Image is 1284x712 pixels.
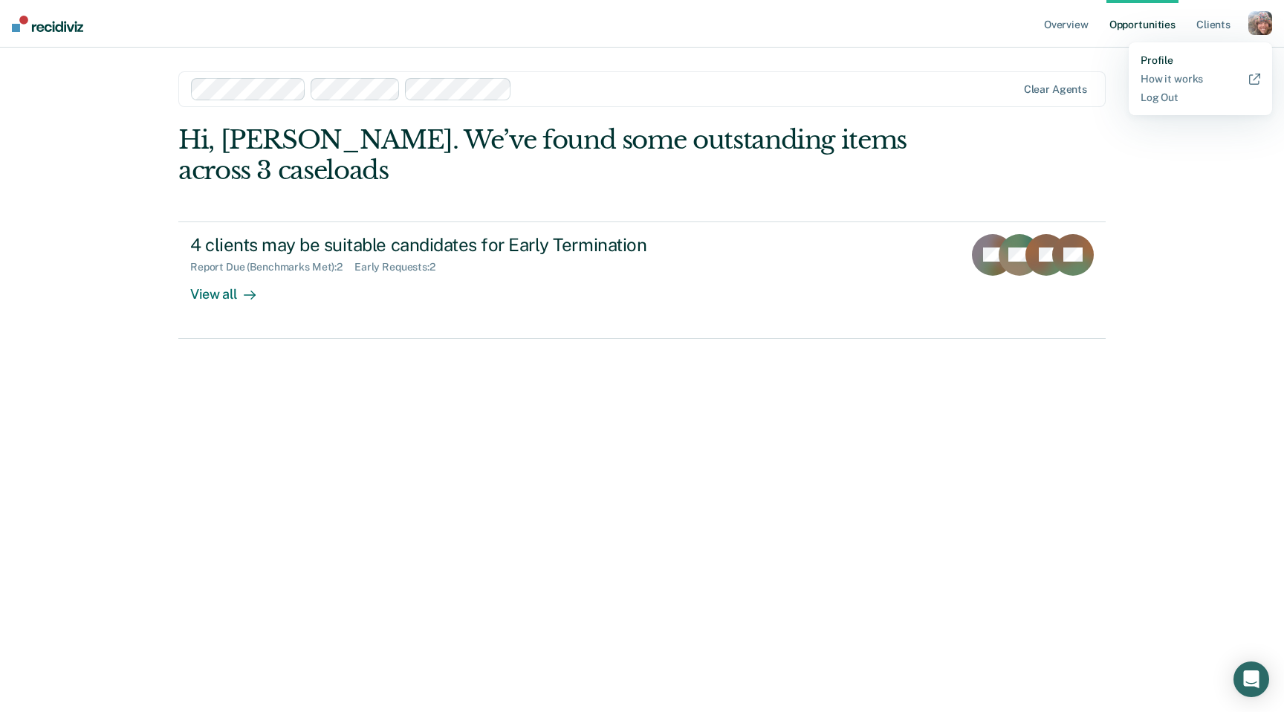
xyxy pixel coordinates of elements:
img: Recidiviz [12,16,83,32]
div: Clear agents [1024,83,1087,96]
a: Log Out [1141,91,1260,104]
div: Report Due (Benchmarks Met) : 2 [190,261,354,274]
div: 4 clients may be suitable candidates for Early Termination [190,234,712,256]
div: Open Intercom Messenger [1233,661,1269,697]
a: 4 clients may be suitable candidates for Early TerminationReport Due (Benchmarks Met):2Early Requ... [178,221,1106,339]
a: Profile [1141,54,1260,67]
div: View all [190,274,273,302]
div: Early Requests : 2 [354,261,447,274]
a: How it works [1141,73,1260,85]
div: Hi, [PERSON_NAME]. We’ve found some outstanding items across 3 caseloads [178,125,920,186]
